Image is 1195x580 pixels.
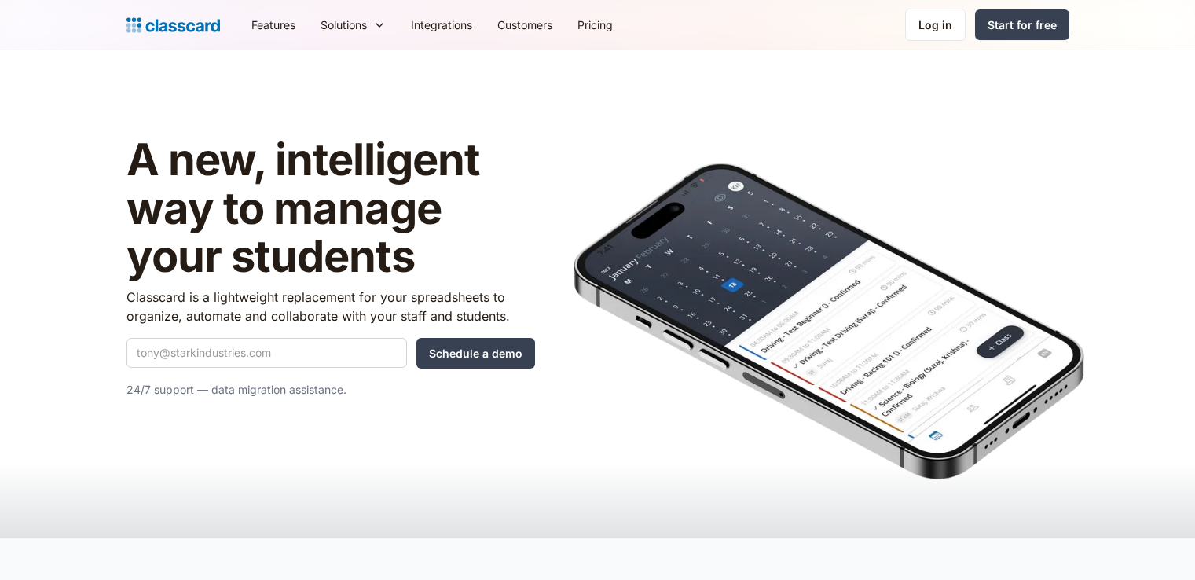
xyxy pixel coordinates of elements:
[126,14,220,36] a: Logo
[565,7,625,42] a: Pricing
[126,338,407,368] input: tony@starkindustries.com
[126,380,535,399] p: 24/7 support — data migration assistance.
[975,9,1069,40] a: Start for free
[485,7,565,42] a: Customers
[126,136,535,281] h1: A new, intelligent way to manage your students
[988,17,1057,33] div: Start for free
[905,9,966,41] a: Log in
[308,7,398,42] div: Solutions
[126,288,535,325] p: Classcard is a lightweight replacement for your spreadsheets to organize, automate and collaborat...
[126,338,535,369] form: Quick Demo Form
[321,17,367,33] div: Solutions
[239,7,308,42] a: Features
[918,17,952,33] div: Log in
[398,7,485,42] a: Integrations
[416,338,535,369] input: Schedule a demo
